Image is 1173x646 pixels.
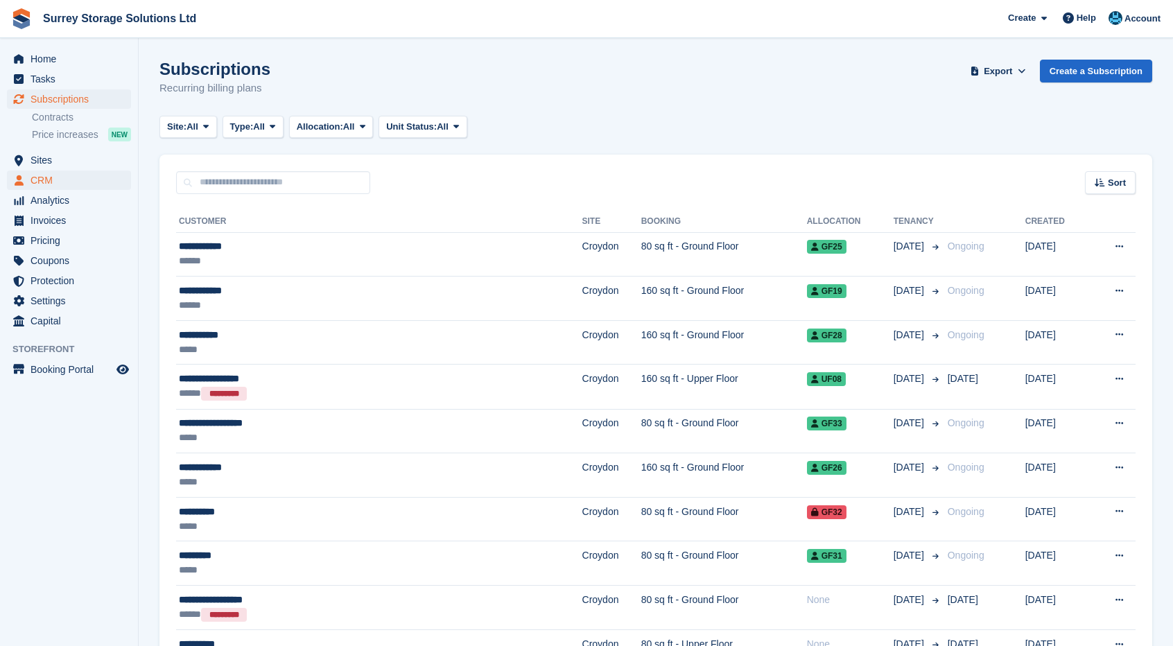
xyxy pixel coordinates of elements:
[641,541,807,586] td: 80 sq ft - Ground Floor
[641,365,807,409] td: 160 sq ft - Upper Floor
[379,116,467,139] button: Unit Status: All
[641,497,807,541] td: 80 sq ft - Ground Floor
[582,541,641,586] td: Croydon
[894,211,942,233] th: Tenancy
[114,361,131,378] a: Preview store
[1109,11,1122,25] img: Sonny Harverson
[1025,541,1089,586] td: [DATE]
[641,320,807,365] td: 160 sq ft - Ground Floor
[31,191,114,210] span: Analytics
[582,497,641,541] td: Croydon
[807,593,894,607] div: None
[31,271,114,290] span: Protection
[1025,211,1089,233] th: Created
[159,60,270,78] h1: Subscriptions
[1077,11,1096,25] span: Help
[1025,365,1089,409] td: [DATE]
[894,328,927,342] span: [DATE]
[167,120,186,134] span: Site:
[807,211,894,233] th: Allocation
[32,128,98,141] span: Price increases
[7,89,131,109] a: menu
[894,548,927,563] span: [DATE]
[253,120,265,134] span: All
[948,285,984,296] span: Ongoing
[31,231,114,250] span: Pricing
[1025,277,1089,321] td: [DATE]
[582,365,641,409] td: Croydon
[437,120,449,134] span: All
[7,49,131,69] a: menu
[7,291,131,311] a: menu
[894,505,927,519] span: [DATE]
[948,506,984,517] span: Ongoing
[807,372,846,386] span: UF08
[582,586,641,630] td: Croydon
[31,360,114,379] span: Booking Portal
[1025,320,1089,365] td: [DATE]
[807,284,846,298] span: GF19
[31,69,114,89] span: Tasks
[1040,60,1152,82] a: Create a Subscription
[31,211,114,230] span: Invoices
[230,120,254,134] span: Type:
[641,211,807,233] th: Booking
[641,453,807,498] td: 160 sq ft - Ground Floor
[807,505,846,519] span: GF32
[807,417,846,430] span: GF33
[894,593,927,607] span: [DATE]
[1025,586,1089,630] td: [DATE]
[386,120,437,134] span: Unit Status:
[7,271,131,290] a: menu
[32,111,131,124] a: Contracts
[343,120,355,134] span: All
[7,311,131,331] a: menu
[894,239,927,254] span: [DATE]
[176,211,582,233] th: Customer
[108,128,131,141] div: NEW
[297,120,343,134] span: Allocation:
[984,64,1012,78] span: Export
[12,342,138,356] span: Storefront
[31,150,114,170] span: Sites
[894,372,927,386] span: [DATE]
[7,360,131,379] a: menu
[31,291,114,311] span: Settings
[948,462,984,473] span: Ongoing
[807,461,846,475] span: GF26
[582,320,641,365] td: Croydon
[894,416,927,430] span: [DATE]
[186,120,198,134] span: All
[641,586,807,630] td: 80 sq ft - Ground Floor
[1124,12,1161,26] span: Account
[948,241,984,252] span: Ongoing
[159,116,217,139] button: Site: All
[31,171,114,190] span: CRM
[31,89,114,109] span: Subscriptions
[641,232,807,277] td: 80 sq ft - Ground Floor
[641,277,807,321] td: 160 sq ft - Ground Floor
[7,69,131,89] a: menu
[1008,11,1036,25] span: Create
[1025,409,1089,453] td: [DATE]
[582,211,641,233] th: Site
[582,453,641,498] td: Croydon
[968,60,1029,82] button: Export
[7,231,131,250] a: menu
[7,191,131,210] a: menu
[948,329,984,340] span: Ongoing
[31,311,114,331] span: Capital
[1108,176,1126,190] span: Sort
[7,211,131,230] a: menu
[807,240,846,254] span: GF25
[641,409,807,453] td: 80 sq ft - Ground Floor
[31,49,114,69] span: Home
[894,283,927,298] span: [DATE]
[1025,453,1089,498] td: [DATE]
[7,150,131,170] a: menu
[807,329,846,342] span: GF28
[223,116,284,139] button: Type: All
[1025,497,1089,541] td: [DATE]
[582,409,641,453] td: Croydon
[1025,232,1089,277] td: [DATE]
